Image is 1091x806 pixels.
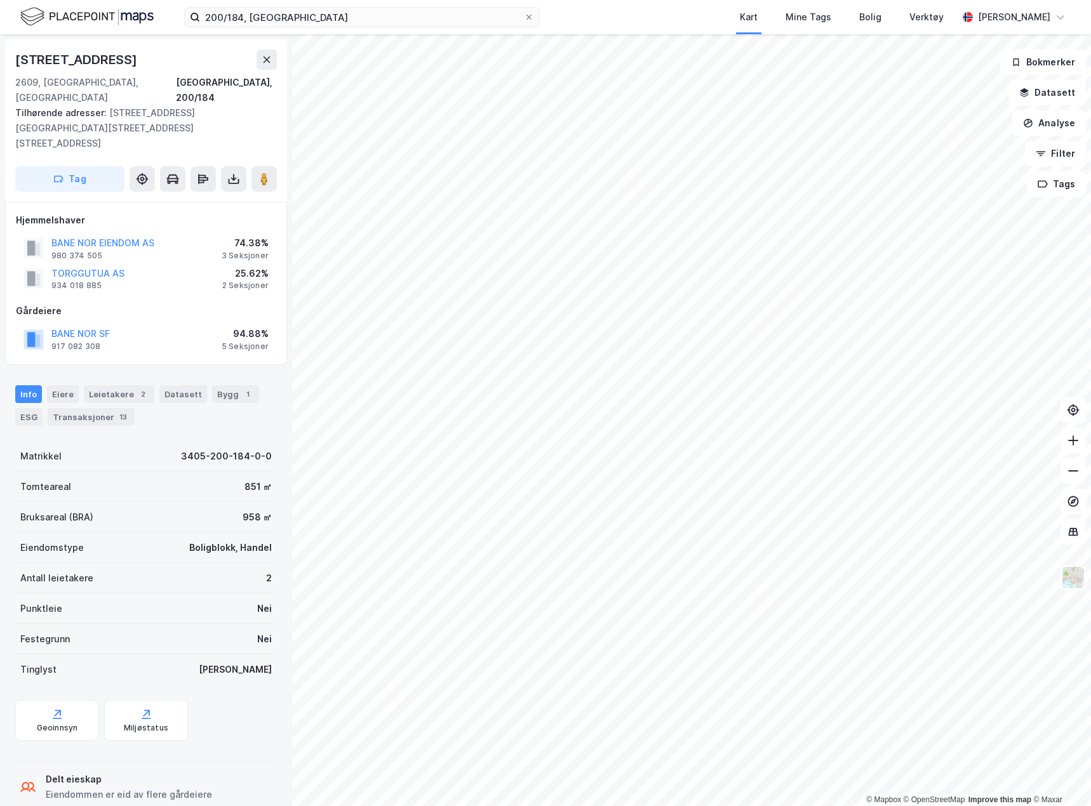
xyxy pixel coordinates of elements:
[1012,110,1086,136] button: Analyse
[20,540,84,555] div: Eiendomstype
[244,479,272,494] div: 851 ㎡
[15,385,42,403] div: Info
[968,795,1031,804] a: Improve this map
[15,408,43,426] div: ESG
[124,723,168,733] div: Miljøstatus
[181,449,272,464] div: 3405-200-184-0-0
[15,166,124,192] button: Tag
[189,540,272,555] div: Boligblokk, Handel
[1000,50,1086,75] button: Bokmerker
[222,266,269,281] div: 25.62%
[15,50,140,70] div: [STREET_ADDRESS]
[20,662,57,677] div: Tinglyst
[48,408,135,426] div: Transaksjoner
[222,235,269,251] div: 74.38%
[15,75,176,105] div: 2609, [GEOGRAPHIC_DATA], [GEOGRAPHIC_DATA]
[1008,80,1086,105] button: Datasett
[20,510,93,525] div: Bruksareal (BRA)
[46,787,212,802] div: Eiendommen er eid av flere gårdeiere
[20,449,62,464] div: Matrikkel
[137,388,149,400] div: 2
[978,10,1050,25] div: [PERSON_NAME]
[222,341,269,352] div: 5 Seksjoner
[51,251,102,261] div: 980 374 505
[909,10,944,25] div: Verktøy
[16,213,276,228] div: Hjemmelshaver
[20,6,154,28] img: logo.f888ab2527a4732fd821a326f86c7f29.svg
[117,411,130,423] div: 13
[1025,141,1086,166] button: Filter
[1027,745,1091,806] div: Kontrollprogram for chat
[15,107,109,118] span: Tilhørende adresser:
[866,795,901,804] a: Mapbox
[20,479,71,494] div: Tomteareal
[20,571,93,586] div: Antall leietakere
[200,8,524,27] input: Søk på adresse, matrikkel, gårdeiere, leietakere eller personer
[1061,565,1085,590] img: Z
[1027,745,1091,806] iframe: Chat Widget
[51,341,100,352] div: 917 082 308
[241,388,254,400] div: 1
[159,385,207,403] div: Datasett
[15,105,267,151] div: [STREET_ADDRESS][GEOGRAPHIC_DATA][STREET_ADDRESS][STREET_ADDRESS]
[257,631,272,647] div: Nei
[84,385,154,403] div: Leietakere
[37,723,78,733] div: Geoinnsyn
[20,601,62,616] div: Punktleie
[51,281,102,291] div: 934 018 885
[243,510,272,525] div: 958 ㎡
[1027,171,1086,197] button: Tags
[222,281,269,291] div: 2 Seksjoner
[786,10,831,25] div: Mine Tags
[47,385,79,403] div: Eiere
[859,10,881,25] div: Bolig
[16,303,276,319] div: Gårdeiere
[222,326,269,341] div: 94.88%
[176,75,277,105] div: [GEOGRAPHIC_DATA], 200/184
[212,385,259,403] div: Bygg
[266,571,272,586] div: 2
[20,631,70,647] div: Festegrunn
[740,10,758,25] div: Kart
[257,601,272,616] div: Nei
[222,251,269,261] div: 3 Seksjoner
[46,772,212,787] div: Delt eieskap
[904,795,965,804] a: OpenStreetMap
[199,662,272,677] div: [PERSON_NAME]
